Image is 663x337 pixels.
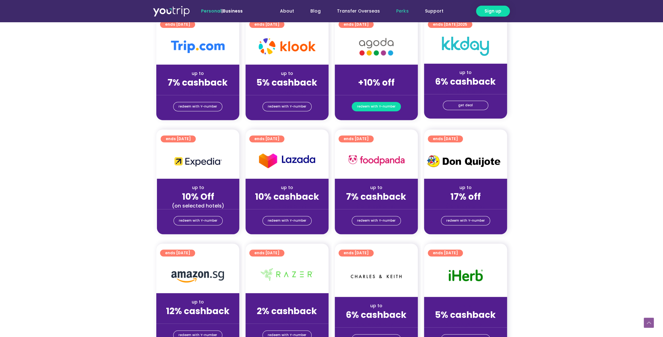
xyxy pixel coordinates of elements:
a: ends [DATE] [160,21,195,28]
a: ends [DATE] [428,250,463,256]
span: redeem with Y-number [268,102,306,111]
a: Blog [302,5,329,17]
span: ends [DATE] [254,250,279,256]
strong: 6% cashback [346,309,407,321]
a: redeem with Y-number [441,216,490,225]
span: ends [DATE] [165,21,190,28]
a: redeem with Y-number [173,102,222,111]
a: redeem with Y-number [352,216,401,225]
span: ends [DATE] [344,135,369,142]
a: redeem with Y-number [174,216,223,225]
div: (for stays only) [429,203,502,209]
a: Transfer Overseas [329,5,388,17]
span: ends [DATE] [254,135,279,142]
span: redeem with Y-number [446,216,485,225]
div: up to [340,303,413,309]
a: Sign up [476,6,510,17]
span: redeem with Y-number [357,102,396,111]
div: up to [340,184,413,191]
a: ends [DATE] [161,135,196,142]
strong: +10% off [358,76,395,89]
strong: 5% cashback [256,76,317,89]
div: up to [251,184,324,191]
strong: 12% cashback [166,305,230,317]
a: ends [DATE] [249,250,284,256]
span: Sign up [484,8,501,14]
div: up to [161,299,234,305]
div: (for stays only) [161,88,234,95]
div: (for stays only) [251,317,324,324]
a: ends [DATE] [339,135,374,142]
div: up to [162,184,234,191]
a: About [272,5,302,17]
div: up to [429,184,502,191]
div: up to [429,303,502,309]
strong: 10% Off [182,191,214,203]
span: redeem with Y-number [179,102,217,111]
span: | [201,8,243,14]
a: redeem with Y-number [262,102,312,111]
nav: Menu [260,5,451,17]
span: ends [DATE] [433,250,458,256]
span: ends [DATE] [166,135,191,142]
div: up to [161,70,234,77]
strong: 2% cashback [257,305,317,317]
a: Support [417,5,451,17]
span: get deal [458,101,473,110]
span: 2025 [458,22,467,27]
span: ends [DATE] [433,21,467,28]
span: up to [370,70,382,76]
div: (for stays only) [340,203,413,209]
div: up to [429,69,502,76]
a: ends [DATE] [339,21,374,28]
strong: 7% cashback [168,76,228,89]
span: redeem with Y-number [268,216,306,225]
a: redeem with Y-number [352,102,401,111]
span: ends [DATE] [344,21,369,28]
span: ends [DATE] [165,250,190,256]
span: ends [DATE] [344,250,369,256]
div: up to [251,70,324,77]
a: ends [DATE] [249,135,284,142]
div: (on selected hotels) [162,203,234,209]
strong: 5% cashback [435,309,496,321]
a: ends [DATE] [339,250,374,256]
a: ends [DATE] [249,21,284,28]
span: ends [DATE] [254,21,279,28]
a: ends [DATE] [428,135,463,142]
span: ends [DATE] [433,135,458,142]
a: get deal [443,101,488,110]
a: Perks [388,5,417,17]
div: (for stays only) [429,87,502,94]
span: Personal [201,8,221,14]
div: (for stays only) [429,321,502,327]
div: (for stays only) [251,88,324,95]
div: (for stays only) [340,321,413,327]
div: up to [251,299,324,305]
strong: 10% cashback [255,191,319,203]
span: redeem with Y-number [179,216,217,225]
div: (for stays only) [340,88,413,95]
a: Business [223,8,243,14]
a: redeem with Y-number [262,216,312,225]
div: (for stays only) [251,203,324,209]
a: ends [DATE] [160,250,195,256]
strong: 7% cashback [346,191,406,203]
a: ends [DATE]2025 [428,21,472,28]
span: redeem with Y-number [357,216,396,225]
strong: 6% cashback [435,76,496,88]
div: (for stays only) [161,317,234,324]
strong: 17% off [450,191,481,203]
